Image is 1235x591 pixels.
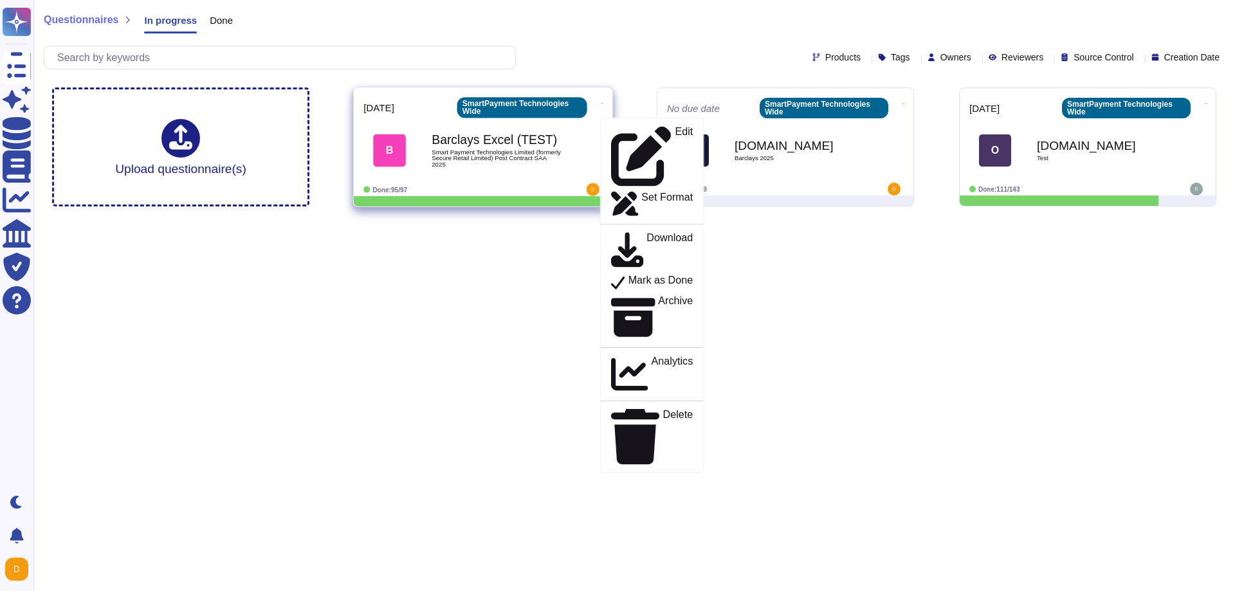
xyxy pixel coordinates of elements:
[1037,155,1166,161] span: Test
[1190,183,1203,195] img: user
[44,15,118,25] span: Questionnaires
[601,406,704,467] a: Delete
[940,53,971,62] span: Owners
[363,103,394,113] span: [DATE]
[969,104,1000,113] span: [DATE]
[587,183,599,196] img: user
[115,119,246,175] div: Upload questionnaire(s)
[628,275,693,291] p: Mark as Done
[676,186,707,193] span: Done: 3/39
[658,296,693,339] p: Archive
[652,356,693,393] p: Analytics
[601,353,704,396] a: Analytics
[979,134,1011,167] div: O
[373,134,406,167] div: B
[601,271,704,293] a: Mark as Done
[663,410,693,464] p: Delete
[1074,53,1133,62] span: Source Control
[51,46,515,69] input: Search by keywords
[646,233,693,269] p: Download
[457,97,587,118] div: SmartPayment Technologies Wide
[1164,53,1220,62] span: Creation Date
[1002,53,1043,62] span: Reviewers
[1062,98,1191,118] div: SmartPayment Technologies Wide
[735,140,863,152] b: [DOMAIN_NAME]
[675,127,693,186] p: Edit
[3,555,37,583] button: user
[432,133,562,145] b: Barclays Excel (TEST)
[1037,140,1166,152] b: [DOMAIN_NAME]
[641,192,693,216] p: Set Format
[601,189,704,219] a: Set Format
[372,186,407,193] span: Done: 95/97
[735,155,863,161] span: Barclays 2025
[432,149,562,168] span: Smart Payment Technologies Limited (formerly Secure Retail Limited) Post Contract SAA 2025
[891,53,910,62] span: Tags
[601,123,704,189] a: Edit
[825,53,861,62] span: Products
[760,98,888,118] div: SmartPayment Technologies Wide
[144,15,197,25] span: In progress
[888,183,901,195] img: user
[601,230,704,272] a: Download
[601,293,704,341] a: Archive
[210,15,233,25] span: Done
[978,186,1020,193] span: Done: 111/143
[5,558,28,581] img: user
[667,104,720,113] span: No due date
